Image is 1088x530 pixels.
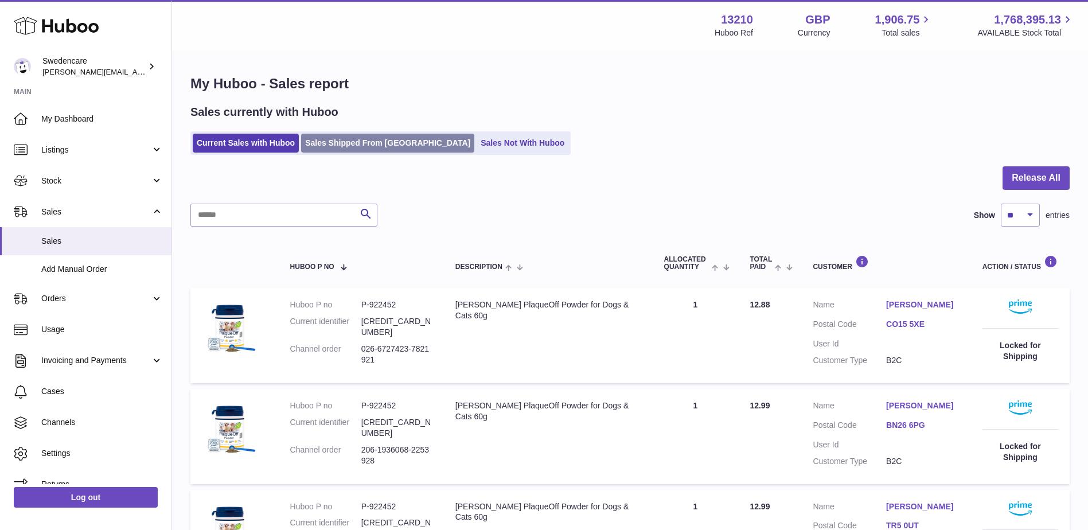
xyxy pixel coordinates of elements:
[361,400,432,411] dd: P-922452
[361,445,432,466] dd: 206-1936068-2253928
[982,441,1058,463] div: Locked for Shipping
[798,28,830,38] div: Currency
[653,389,739,484] td: 1
[455,299,641,321] div: [PERSON_NAME] PlaqueOff Powder for Dogs & Cats 60g
[41,386,163,397] span: Cases
[361,344,432,365] dd: 026-6727423-7821921
[361,417,432,439] dd: [CREDIT_CARD_NUMBER]
[42,56,146,77] div: Swedencare
[42,67,291,76] span: [PERSON_NAME][EMAIL_ADDRESS][PERSON_NAME][DOMAIN_NAME]
[974,210,995,221] label: Show
[750,256,772,271] span: Total paid
[664,256,709,271] span: ALLOCATED Quantity
[41,479,163,490] span: Returns
[455,400,641,422] div: [PERSON_NAME] PlaqueOff Powder for Dogs & Cats 60g
[982,340,1058,362] div: Locked for Shipping
[202,400,259,458] img: $_57.JPG
[994,12,1061,28] span: 1,768,395.13
[190,75,1070,93] h1: My Huboo - Sales report
[813,501,886,515] dt: Name
[1009,400,1032,415] img: primelogo.png
[41,114,163,124] span: My Dashboard
[1046,210,1070,221] span: entries
[290,344,361,365] dt: Channel order
[290,299,361,310] dt: Huboo P no
[193,134,299,153] a: Current Sales with Huboo
[813,439,886,450] dt: User Id
[290,417,361,439] dt: Current identifier
[882,28,933,38] span: Total sales
[813,255,959,271] div: Customer
[290,316,361,338] dt: Current identifier
[875,12,933,38] a: 1,906.75 Total sales
[750,300,770,309] span: 12.88
[886,456,960,467] dd: B2C
[886,319,960,330] a: CO15 5XE
[813,400,886,414] dt: Name
[41,145,151,155] span: Listings
[290,445,361,466] dt: Channel order
[41,264,163,275] span: Add Manual Order
[361,501,432,512] dd: P-922452
[886,501,960,512] a: [PERSON_NAME]
[41,417,163,428] span: Channels
[813,338,886,349] dt: User Id
[455,501,641,523] div: [PERSON_NAME] PlaqueOff Powder for Dogs & Cats 60g
[361,299,432,310] dd: P-922452
[886,355,960,366] dd: B2C
[14,58,31,75] img: daniel.corbridge@swedencare.co.uk
[455,263,502,271] span: Description
[41,293,151,304] span: Orders
[653,288,739,383] td: 1
[813,420,886,434] dt: Postal Code
[1009,299,1032,314] img: primelogo.png
[14,487,158,508] a: Log out
[41,448,163,459] span: Settings
[886,299,960,310] a: [PERSON_NAME]
[805,12,830,28] strong: GBP
[1003,166,1070,190] button: Release All
[715,28,753,38] div: Huboo Ref
[41,176,151,186] span: Stock
[41,355,151,366] span: Invoicing and Payments
[190,104,338,120] h2: Sales currently with Huboo
[875,12,920,28] span: 1,906.75
[1009,501,1032,516] img: primelogo.png
[41,324,163,335] span: Usage
[813,355,886,366] dt: Customer Type
[750,502,770,511] span: 12.99
[982,255,1058,271] div: Action / Status
[977,28,1074,38] span: AVAILABLE Stock Total
[361,316,432,338] dd: [CREDIT_CARD_NUMBER]
[41,236,163,247] span: Sales
[301,134,474,153] a: Sales Shipped From [GEOGRAPHIC_DATA]
[477,134,568,153] a: Sales Not With Huboo
[813,319,886,333] dt: Postal Code
[290,263,334,271] span: Huboo P no
[886,420,960,431] a: BN26 6PG
[202,299,259,357] img: $_57.JPG
[290,400,361,411] dt: Huboo P no
[977,12,1074,38] a: 1,768,395.13 AVAILABLE Stock Total
[886,400,960,411] a: [PERSON_NAME]
[813,456,886,467] dt: Customer Type
[721,12,753,28] strong: 13210
[750,401,770,410] span: 12.99
[41,206,151,217] span: Sales
[813,299,886,313] dt: Name
[290,501,361,512] dt: Huboo P no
